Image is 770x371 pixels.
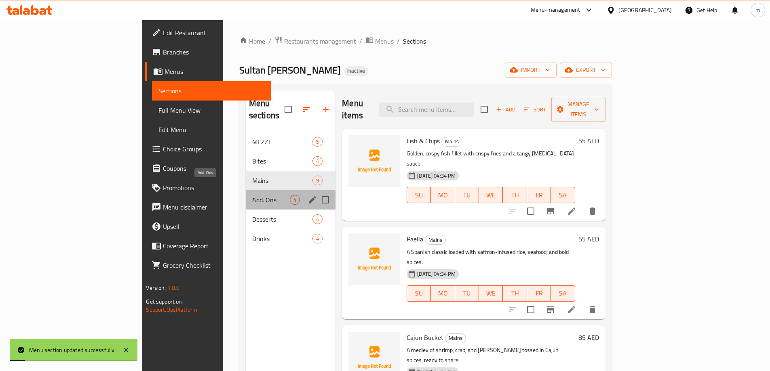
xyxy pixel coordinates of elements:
a: Edit Restaurant [145,23,270,42]
span: SU [410,287,428,299]
div: items [312,176,323,185]
div: MEZZE5 [246,132,335,151]
span: Edit Menu [158,125,264,134]
span: Add [495,105,517,114]
button: Add [493,103,519,116]
button: delete [583,201,602,221]
span: Get support on: [146,296,183,307]
span: Sort items [519,103,551,116]
span: TU [458,189,476,201]
span: FR [530,287,548,299]
button: Branch-specific-item [541,201,560,221]
span: Drinks [252,234,312,243]
span: Mains [445,333,466,343]
h6: 85 AED [578,332,599,343]
span: Upsell [163,222,264,231]
span: Bites [252,156,312,166]
a: Restaurants management [274,36,356,46]
span: TH [506,287,523,299]
span: Desserts [252,214,312,224]
span: Choice Groups [163,144,264,154]
a: Edit menu item [567,206,576,216]
span: Select section [476,101,493,118]
button: Manage items [551,97,605,122]
span: MEZZE [252,137,312,147]
span: import [511,65,550,75]
span: TU [458,287,476,299]
span: 9 [313,177,322,184]
a: Choice Groups [145,139,270,159]
span: Select to update [522,203,539,220]
div: Add. Ons4edit [246,190,335,210]
span: SU [410,189,428,201]
span: Branches [163,47,264,57]
button: MO [431,285,455,302]
button: Sort [522,103,548,116]
nav: Menu sections [246,129,335,252]
button: SU [407,187,431,203]
button: TU [455,187,479,203]
span: Menus [375,36,394,46]
span: 1.0.0 [167,283,180,293]
div: Mains9 [246,171,335,190]
button: MO [431,187,455,203]
div: Drinks4 [246,229,335,248]
span: Sultan [PERSON_NAME] [239,61,341,79]
button: delete [583,300,602,319]
a: Edit menu item [567,305,576,314]
span: 4 [313,157,322,165]
span: WE [482,287,500,299]
span: SA [554,287,572,299]
span: WE [482,189,500,201]
span: Edit Restaurant [163,28,264,38]
li: / [359,36,362,46]
h6: 55 AED [578,135,599,147]
span: 4 [290,196,300,204]
a: Grocery Checklist [145,256,270,275]
span: Grocery Checklist [163,260,264,270]
span: Add item [493,103,519,116]
span: Restaurants management [284,36,356,46]
button: FR [527,187,551,203]
button: TU [455,285,479,302]
span: Menus [165,67,264,76]
a: Full Menu View [152,101,270,120]
nav: breadcrumb [239,36,612,46]
a: Promotions [145,178,270,197]
a: Menus [365,36,394,46]
span: Inactive [344,67,368,74]
span: Sort [524,105,546,114]
a: Coverage Report [145,236,270,256]
span: Mains [252,176,312,185]
span: Mains [425,235,445,245]
span: Promotions [163,183,264,193]
div: items [290,195,300,205]
img: Paella [348,233,400,285]
button: TH [503,187,527,203]
span: 4 [313,235,322,243]
p: A medley of shrimp, crab, and [PERSON_NAME] tossed in Cajun spices, ready to share. [407,345,575,365]
span: Manage items [558,99,599,119]
a: Support.OpsPlatform [146,304,197,315]
div: Mains [441,137,462,147]
span: Fish & Chips [407,135,440,147]
button: TH [503,285,527,302]
span: export [566,65,605,75]
span: [DATE] 04:34 PM [414,270,459,278]
div: items [312,214,323,224]
div: Mains [425,235,446,245]
span: Add. Ons [252,195,290,205]
a: Upsell [145,217,270,236]
span: TH [506,189,523,201]
button: export [560,63,612,78]
span: Cajun Bucket [407,331,443,344]
a: Coupons [145,159,270,178]
span: Paella [407,233,423,245]
p: Golden, crispy fish fillet with crispy fries and a tangy [MEDICAL_DATA] sauce. [407,149,575,169]
a: Menus [145,62,270,81]
span: Select to update [522,301,539,318]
